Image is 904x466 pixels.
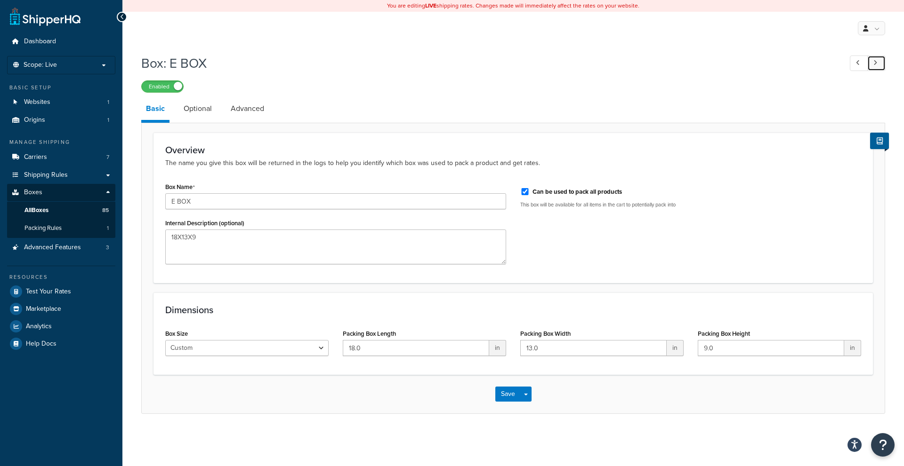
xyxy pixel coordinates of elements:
span: 85 [102,206,109,214]
h1: Box: E BOX [141,54,832,72]
a: Test Your Rates [7,283,115,300]
span: 1 [107,224,109,232]
p: This box will be available for all items in the cart to potentially pack into [520,201,861,208]
li: Origins [7,111,115,129]
span: in [489,340,506,356]
span: Dashboard [24,38,56,46]
a: Shipping Rules [7,166,115,184]
button: Open Resource Center [871,433,895,457]
a: Origins1 [7,111,115,129]
span: in [844,340,861,356]
span: 3 [106,244,109,252]
div: Resources [7,273,115,281]
span: Shipping Rules [24,171,68,179]
textarea: 18X13X9 [165,229,506,264]
div: Manage Shipping [7,138,115,146]
span: Test Your Rates [26,288,71,296]
label: Internal Description (optional) [165,220,244,227]
a: Boxes [7,184,115,201]
b: LIVE [425,1,436,10]
h3: Dimensions [165,305,861,315]
span: 1 [107,116,109,124]
a: Help Docs [7,335,115,352]
span: Packing Rules [24,224,62,232]
a: Websites1 [7,94,115,111]
a: Advanced Features3 [7,239,115,256]
li: Websites [7,94,115,111]
span: Websites [24,98,50,106]
button: Save [495,387,521,402]
a: Basic [141,97,169,123]
a: Analytics [7,318,115,335]
label: Box Name [165,183,195,191]
a: Dashboard [7,33,115,50]
li: Packing Rules [7,220,115,237]
label: Enabled [142,81,183,92]
label: Packing Box Length [343,330,396,337]
span: Help Docs [26,340,56,348]
a: AllBoxes85 [7,202,115,219]
label: Box Size [165,330,188,337]
span: 1 [107,98,109,106]
span: Boxes [24,189,42,197]
a: Previous Record [850,55,868,71]
li: Boxes [7,184,115,237]
span: Carriers [24,153,47,161]
div: Basic Setup [7,84,115,92]
button: Show Help Docs [870,133,889,149]
li: Carriers [7,149,115,166]
span: 7 [106,153,109,161]
a: Optional [179,97,217,120]
label: Packing Box Height [698,330,750,337]
span: Origins [24,116,45,124]
li: Advanced Features [7,239,115,256]
a: Carriers7 [7,149,115,166]
label: Packing Box Width [520,330,571,337]
span: Advanced Features [24,244,81,252]
span: Marketplace [26,305,61,313]
a: Marketplace [7,300,115,317]
span: Analytics [26,323,52,331]
span: All Boxes [24,206,48,214]
h3: Overview [165,145,861,155]
a: Packing Rules1 [7,220,115,237]
span: Scope: Live [24,61,57,69]
a: Next Record [867,55,886,71]
span: in [667,340,684,356]
label: Can be used to pack all products [533,188,622,196]
a: Advanced [226,97,269,120]
p: The name you give this box will be returned in the logs to help you identify which box was used t... [165,158,861,168]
